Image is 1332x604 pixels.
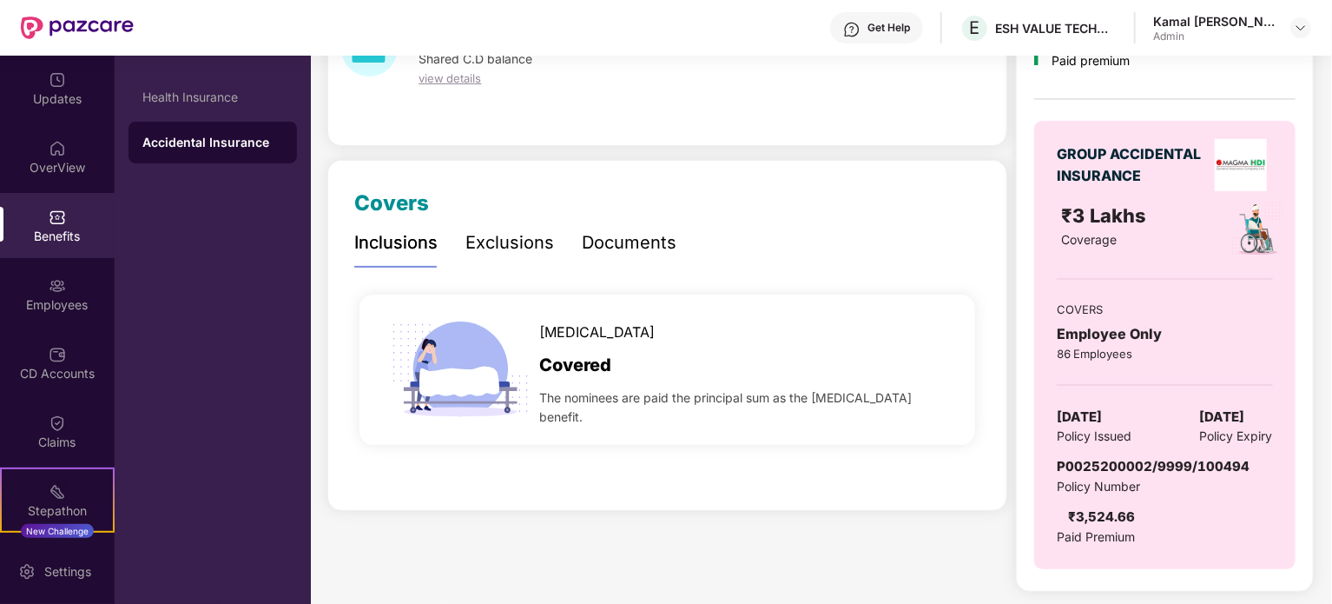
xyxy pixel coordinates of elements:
[1215,139,1267,191] img: insurerLogo
[843,21,861,38] img: svg+xml;base64,PHN2ZyBpZD0iSGVscC0zMngzMiIgeG1sbnM9Imh0dHA6Ly93d3cudzMub3JnLzIwMDAvc3ZnIiB3aWR0aD...
[419,51,532,66] span: Shared C.D balance
[354,187,429,220] div: Covers
[1057,479,1140,494] span: Policy Number
[18,563,36,581] img: svg+xml;base64,PHN2ZyBpZD0iU2V0dGluZy0yMHgyMCIgeG1sbnM9Imh0dHA6Ly93d3cudzMub3JnLzIwMDAvc3ZnIiB3aW...
[49,71,66,89] img: svg+xml;base64,PHN2ZyBpZD0iVXBkYXRlZCIgeG1sbnM9Imh0dHA6Ly93d3cudzMub3JnLzIwMDAvc3ZnIiB3aWR0aD0iMj...
[539,322,655,343] span: [MEDICAL_DATA]
[386,295,536,445] img: icon
[1062,204,1152,227] span: ₹3 Lakhs
[49,209,66,226] img: svg+xml;base64,PHN2ZyBpZD0iQmVuZWZpdHMiIHhtbG5zPSJodHRwOi8vd3d3LnczLm9yZy8yMDAwL3N2ZyIgd2lkdGg9Ij...
[419,71,481,85] span: view details
[867,21,910,35] div: Get Help
[142,90,283,104] div: Health Insurance
[539,352,611,379] span: Covered
[49,140,66,157] img: svg+xml;base64,PHN2ZyBpZD0iSG9tZSIgeG1sbnM9Imh0dHA6Ly93d3cudzMub3JnLzIwMDAvc3ZnIiB3aWR0aD0iMjAiIG...
[49,483,66,501] img: svg+xml;base64,PHN2ZyB4bWxucz0iaHR0cDovL3d3dy53My5vcmcvMjAwMC9zdmciIHdpZHRoPSIyMSIgaGVpZ2h0PSIyMC...
[465,229,554,256] div: Exclusions
[582,229,676,256] div: Documents
[2,502,113,520] div: Stepathon
[539,388,949,427] span: The nominees are paid the principal sum as the [MEDICAL_DATA] benefit.
[1200,427,1273,446] span: Policy Expiry
[1230,201,1286,257] img: policyIcon
[970,17,980,38] span: E
[1057,345,1272,362] div: 86 Employees
[1057,143,1209,187] div: GROUP ACCIDENTAL INSURANCE
[49,277,66,295] img: svg+xml;base64,PHN2ZyBpZD0iRW1wbG95ZWVzIiB4bWxucz0iaHR0cDovL3d3dy53My5vcmcvMjAwMC9zdmciIHdpZHRoPS...
[49,346,66,363] img: svg+xml;base64,PHN2ZyBpZD0iQ0RfQWNjb3VudHMiIGRhdGEtbmFtZT0iQ0QgQWNjb3VudHMiIHhtbG5zPSJodHRwOi8vd3...
[1294,21,1308,35] img: svg+xml;base64,PHN2ZyBpZD0iRHJvcGRvd24tMzJ4MzIiIHhtbG5zPSJodHRwOi8vd3d3LnczLm9yZy8yMDAwL3N2ZyIgd2...
[1057,407,1102,428] span: [DATE]
[1153,30,1275,43] div: Admin
[1057,427,1131,446] span: Policy Issued
[21,524,94,538] div: New Challenge
[1057,301,1272,318] div: COVERS
[1052,54,1180,69] div: Paid premium
[1057,323,1272,345] div: Employee Only
[1057,458,1250,475] span: P0025200002/9999/100494
[1200,407,1245,428] span: [DATE]
[1153,13,1275,30] div: Kamal [PERSON_NAME]
[49,415,66,432] img: svg+xml;base64,PHN2ZyBpZD0iQ2xhaW0iIHhtbG5zPSJodHRwOi8vd3d3LnczLm9yZy8yMDAwL3N2ZyIgd2lkdGg9IjIwIi...
[995,20,1117,37] div: ESH VALUE TECHNOLOGIES PRIVATE LIMITED
[1068,507,1135,528] div: ₹3,524.66
[1057,528,1135,547] span: Paid Premium
[21,17,134,39] img: New Pazcare Logo
[142,134,283,151] div: Accidental Insurance
[354,229,438,256] div: Inclusions
[39,563,96,581] div: Settings
[1062,232,1118,247] span: Coverage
